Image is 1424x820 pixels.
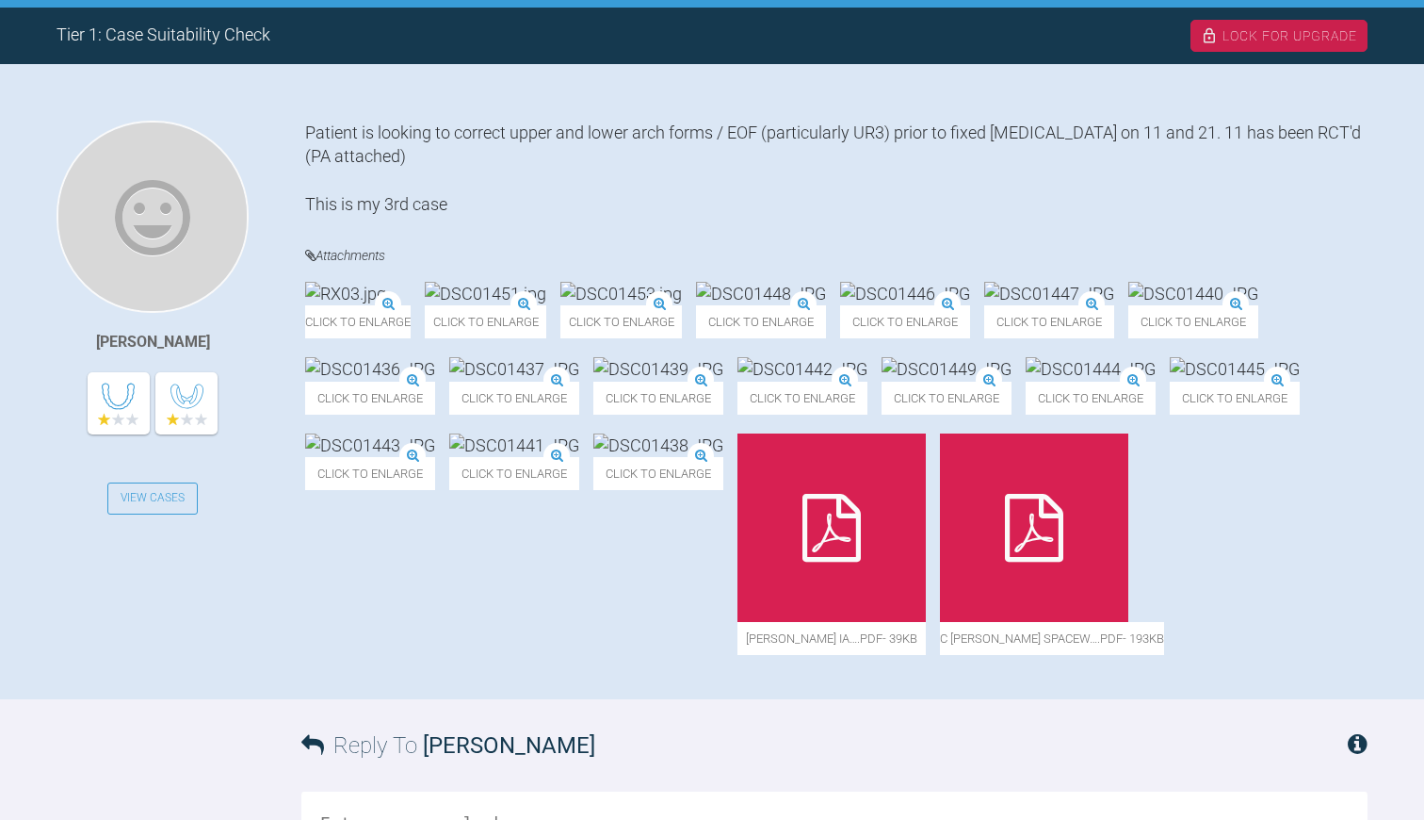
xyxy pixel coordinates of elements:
span: Click to enlarge [449,382,579,415]
img: DSC01449.JPG [882,357,1011,381]
span: Click to enlarge [882,382,1011,415]
span: Click to enlarge [305,305,411,338]
a: View Cases [107,483,198,515]
span: Click to enlarge [1170,382,1300,415]
span: Click to enlarge [425,305,546,338]
img: DSC01453.jpg [560,282,682,305]
img: DSC01446.JPG [840,282,970,305]
span: Click to enlarge [593,457,723,490]
span: [PERSON_NAME] [423,732,595,759]
span: Click to enlarge [1026,382,1156,415]
img: DSC01447.JPG [984,282,1114,305]
img: DSC01451.jpg [425,282,546,305]
span: Click to enlarge [593,382,723,415]
span: Click to enlarge [737,382,867,415]
img: lock.6dc949b6.svg [1201,27,1218,44]
span: Click to enlarge [696,305,826,338]
img: RX03.jpg [305,282,386,305]
div: [PERSON_NAME] [96,330,210,354]
img: DSC01443.JPG [305,434,435,457]
span: Click to enlarge [984,305,1114,338]
img: DSC01440.JPG [1128,282,1258,305]
span: [PERSON_NAME] IA….pdf - 39KB [737,622,926,655]
h3: Reply To [301,728,595,763]
span: C [PERSON_NAME] SpaceW….pdf - 193KB [940,622,1164,655]
span: Click to enlarge [840,305,970,338]
img: DSC01438.JPG [593,434,723,457]
img: DSC01439.JPG [593,357,723,381]
img: DSC01441.JPG [449,434,579,457]
img: DSC01444.JPG [1026,357,1156,381]
span: Click to enlarge [449,457,579,490]
img: DSC01448.JPG [696,282,826,305]
img: DSC01436.JPG [305,357,435,381]
div: Patient is looking to correct upper and lower arch forms / EOF (particularly UR3) prior to fixed ... [305,121,1367,216]
span: Click to enlarge [305,457,435,490]
img: DSC01445.JPG [1170,357,1300,381]
span: Click to enlarge [1128,305,1258,338]
div: Tier 1: Case Suitability Check [57,22,270,49]
img: DSC01437.JPG [449,357,579,381]
img: DSC01442.JPG [737,357,867,381]
span: Click to enlarge [305,382,435,415]
div: Lock For Upgrade [1190,20,1367,52]
h4: Attachments [305,244,1367,268]
span: Click to enlarge [560,305,682,338]
img: Andrew El-Miligy [57,121,249,313]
